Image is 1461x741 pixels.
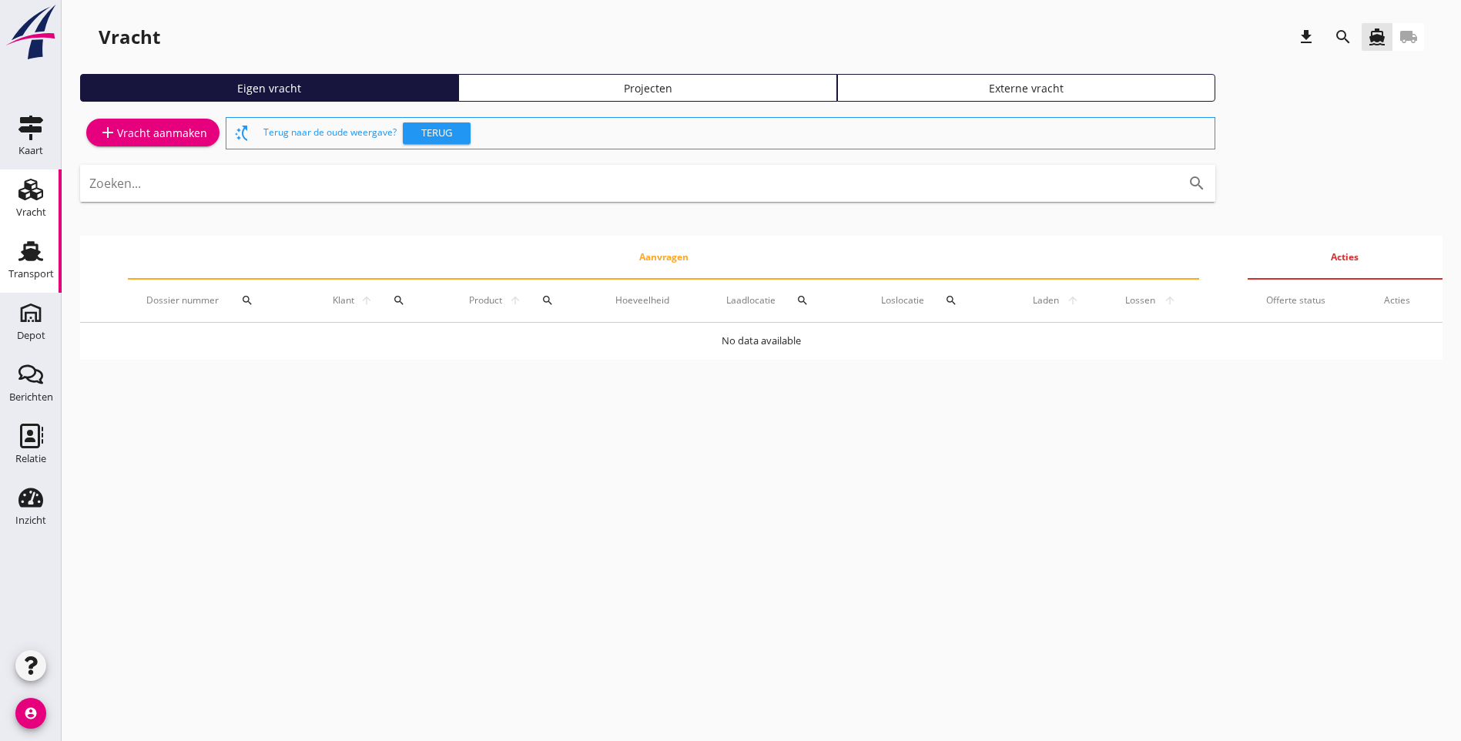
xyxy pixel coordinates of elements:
i: account_circle [15,698,46,729]
span: Lossen [1121,293,1160,307]
div: Externe vracht [844,80,1208,96]
div: Kaart [18,146,43,156]
div: Berichten [9,392,53,402]
div: Depot [17,330,45,340]
div: Inzicht [15,515,46,525]
div: Transport [8,269,54,279]
div: Laadlocatie [726,282,844,319]
div: Terug [409,126,464,141]
div: Relatie [15,454,46,464]
input: Zoeken... [89,171,1163,196]
i: search [1188,174,1206,193]
i: search [541,294,554,307]
i: arrow_upward [357,294,376,307]
th: Acties [1248,236,1443,279]
span: Klant [330,293,357,307]
a: Projecten [458,74,836,102]
a: Vracht aanmaken [86,119,219,146]
i: arrow_upward [1160,294,1181,307]
i: arrow_upward [505,294,524,307]
div: Offerte status [1266,293,1347,307]
td: No data available [80,323,1443,360]
div: Vracht [99,25,160,49]
span: Product [465,293,505,307]
th: Aanvragen [128,236,1199,279]
div: Vracht aanmaken [99,123,207,142]
div: Eigen vracht [87,80,451,96]
div: Dossier nummer [146,282,292,319]
div: Hoeveelheid [615,293,689,307]
div: Terug naar de oude weergave? [263,118,1208,149]
div: Projecten [465,80,829,96]
i: search [393,294,405,307]
a: Externe vracht [837,74,1215,102]
img: logo-small.a267ee39.svg [3,4,59,61]
i: search [1334,28,1352,46]
i: download [1297,28,1315,46]
div: Acties [1384,293,1424,307]
button: Terug [403,122,471,144]
div: Vracht [16,207,46,217]
i: add [99,123,117,142]
div: Loslocatie [881,282,991,319]
i: switch_access_shortcut [233,124,251,142]
span: Laden [1028,293,1063,307]
i: local_shipping [1399,28,1418,46]
i: search [796,294,809,307]
i: search [241,294,253,307]
i: arrow_upward [1063,294,1084,307]
i: search [945,294,957,307]
a: Eigen vracht [80,74,458,102]
i: directions_boat [1368,28,1386,46]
